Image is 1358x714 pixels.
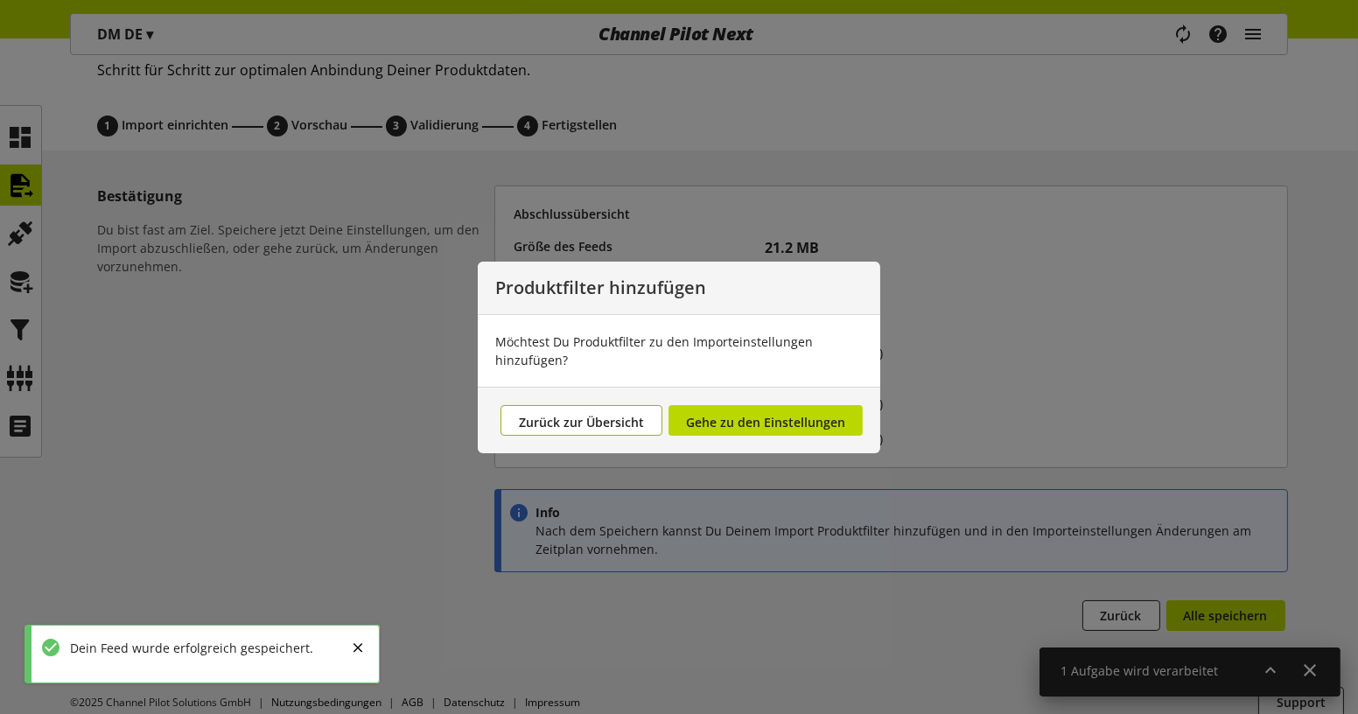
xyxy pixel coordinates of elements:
[686,414,845,430] span: Gehe zu den Einstellungen
[668,405,863,436] button: Gehe zu den Einstellungen
[519,414,644,430] span: Zurück zur Übersicht
[495,279,863,297] p: Produktfilter hinzufügen
[61,639,313,657] div: Dein Feed wurde erfolgreich gespeichert.
[500,405,662,436] button: Zurück zur Übersicht
[495,332,863,369] div: Möchtest Du Produktfilter zu den Importeinstellungen hinzufügen?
